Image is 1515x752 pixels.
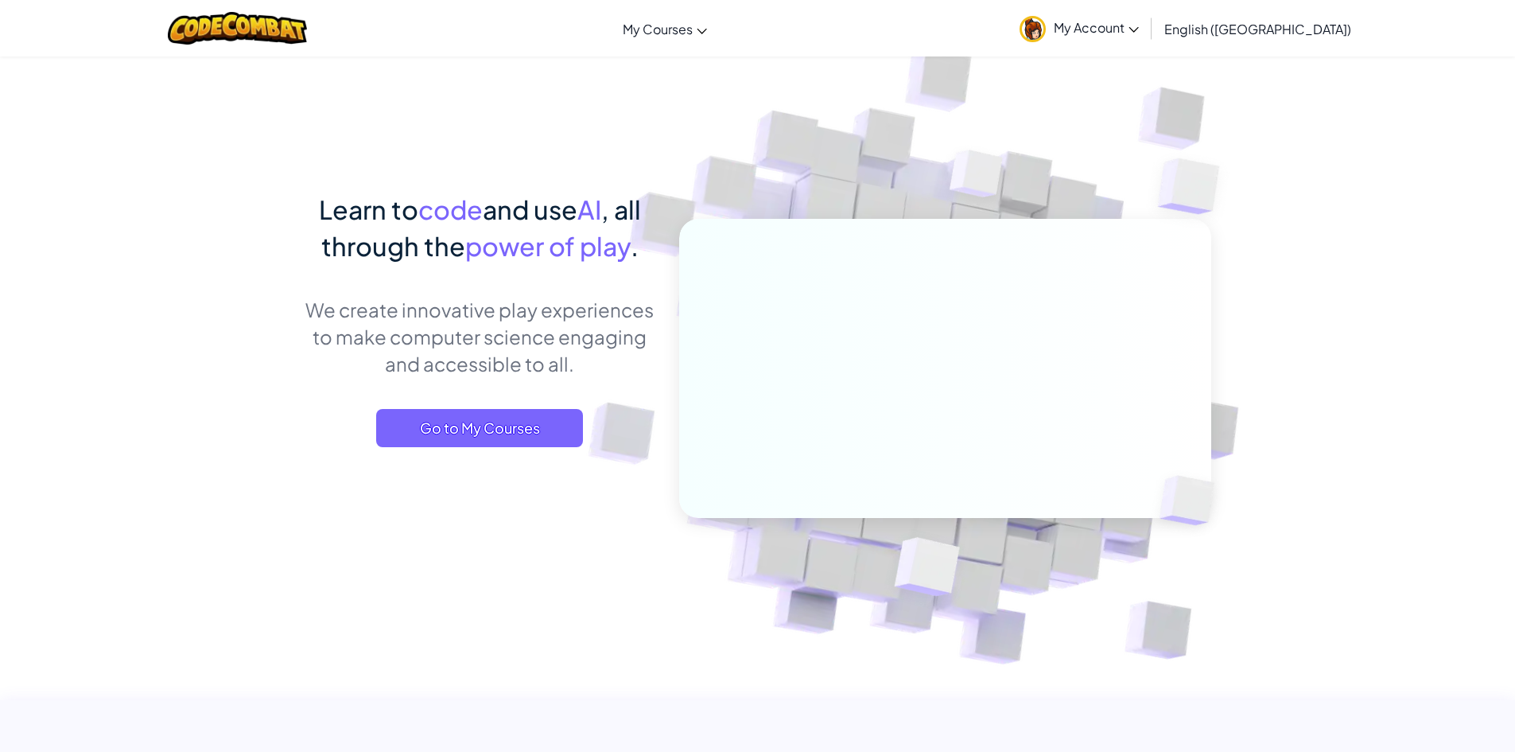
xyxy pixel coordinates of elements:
[1164,21,1351,37] span: English ([GEOGRAPHIC_DATA])
[577,193,601,225] span: AI
[418,193,483,225] span: code
[305,296,655,377] p: We create innovative play experiences to make computer science engaging and accessible to all.
[615,7,715,50] a: My Courses
[319,193,418,225] span: Learn to
[1132,442,1252,559] img: Overlap cubes
[631,230,639,262] span: .
[919,119,1034,237] img: Overlap cubes
[168,12,307,45] img: CodeCombat logo
[1012,3,1147,53] a: My Account
[465,230,631,262] span: power of play
[483,193,577,225] span: and use
[1126,119,1264,254] img: Overlap cubes
[376,409,583,447] a: Go to My Courses
[1156,7,1359,50] a: English ([GEOGRAPHIC_DATA])
[1020,16,1046,42] img: avatar
[855,504,997,636] img: Overlap cubes
[1054,19,1139,36] span: My Account
[623,21,693,37] span: My Courses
